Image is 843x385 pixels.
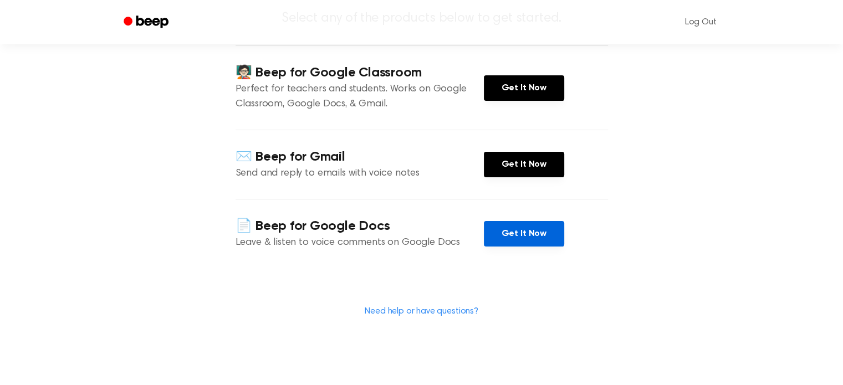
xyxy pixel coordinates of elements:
[484,152,564,177] a: Get It Now
[484,75,564,101] a: Get It Now
[674,9,728,35] a: Log Out
[365,307,478,316] a: Need help or have questions?
[236,82,484,112] p: Perfect for teachers and students. Works on Google Classroom, Google Docs, & Gmail.
[236,166,484,181] p: Send and reply to emails with voice notes
[116,12,178,33] a: Beep
[236,64,484,82] h4: 🧑🏻‍🏫 Beep for Google Classroom
[236,148,484,166] h4: ✉️ Beep for Gmail
[484,221,564,247] a: Get It Now
[236,235,484,250] p: Leave & listen to voice comments on Google Docs
[236,217,484,235] h4: 📄 Beep for Google Docs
